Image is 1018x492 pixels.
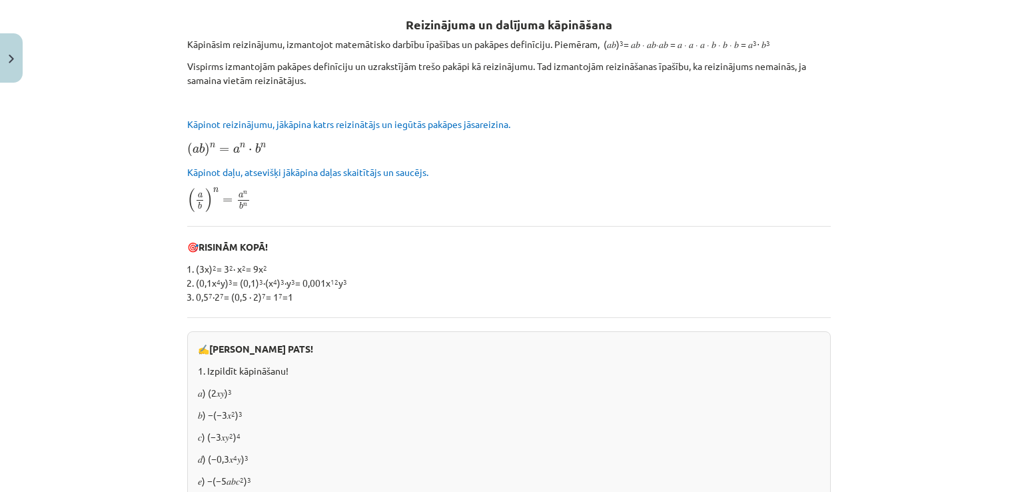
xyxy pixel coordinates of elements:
[620,38,624,48] sup: 3
[278,291,282,301] sup: 7
[260,144,266,149] span: n
[198,408,820,422] p: 𝑏) −(−3𝑥 )
[209,343,313,355] b: [PERSON_NAME] PATS!
[217,277,221,287] sup: 4
[198,452,820,466] p: 𝑑) (−0,3𝑥 𝑦)
[229,277,233,287] sup: 3
[187,240,831,254] p: 🎯
[213,263,217,273] sup: 2
[231,409,235,419] sup: 2
[753,38,757,48] sup: 3
[237,431,241,441] sup: 4
[196,290,831,304] li: 0,5 ∙2 = (0,5 ∙ 2) = 1 =1
[229,431,233,441] sup: 2
[196,262,831,276] li: (3x) = 3 ∙ x = 9x
[291,277,295,287] sup: 3
[242,263,246,273] sup: 2
[259,277,263,287] sup: 3
[193,147,199,153] span: a
[263,263,267,273] sup: 2
[205,188,213,212] span: )
[249,149,252,153] span: ⋅
[228,387,232,397] sup: 3
[220,291,224,301] sup: 7
[243,203,247,207] span: n
[280,277,284,287] sup: 3
[187,143,193,157] span: (
[233,453,237,463] sup: 4
[187,59,831,87] p: Vispirms izmantojām pakāpes definīciju un uzrakstījām trešo pakāpi kā reizinājumu. Tad izmantojām...
[198,364,820,378] p: 1. Izpildīt kāpināšanu!
[187,118,510,130] span: Kāpinot reizinājumu, jākāpina katrs reizinātājs un iegūtās pakāpes jāsareizina.
[198,474,820,488] p: 𝑒) −(−5𝑎𝑏𝑐 )
[229,263,233,273] sup: 2
[196,276,831,290] li: (0,1x y) = (0,1) ∙(x ) ∙y = 0,001x y
[243,191,247,195] span: n
[247,475,251,485] sup: 3
[205,143,210,157] span: )
[209,291,213,301] sup: 7
[273,277,277,287] sup: 4
[343,277,347,287] sup: 3
[262,291,266,301] sup: 7
[198,430,820,444] p: 𝑐) (−3𝑥𝑦 )
[198,342,820,356] p: ✍️
[255,143,260,153] span: b
[198,386,820,400] p: 𝑎) (2𝑥𝑦)
[219,147,229,153] span: =
[240,144,245,149] span: n
[245,453,249,463] sup: 3
[330,277,338,287] sup: 12
[239,193,243,198] span: a
[199,241,268,253] b: RISINĀM KOPĀ!
[199,143,205,153] span: b
[187,188,195,212] span: (
[187,37,831,51] p: Kāpināsim reizinājumu, izmantojot matemātisko darbību īpašības un pakāpes definīciju. Piemēram, (...
[187,166,428,178] span: Kāpinot daļu, atsevišķi jākāpina daļas skaitītājs un saucējs.
[213,188,219,193] span: n
[210,144,215,149] span: n
[239,409,243,419] sup: 3
[223,198,233,203] span: =
[239,202,243,209] span: b
[198,202,202,209] span: b
[9,55,14,63] img: icon-close-lesson-0947bae3869378f0d4975bcd49f059093ad1ed9edebbc8119c70593378902aed.svg
[766,38,770,48] sup: 3
[240,475,244,485] sup: 2
[233,147,240,153] span: a
[406,17,612,32] b: Reizinājuma un dalījuma kāpināšana
[198,194,203,199] span: a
